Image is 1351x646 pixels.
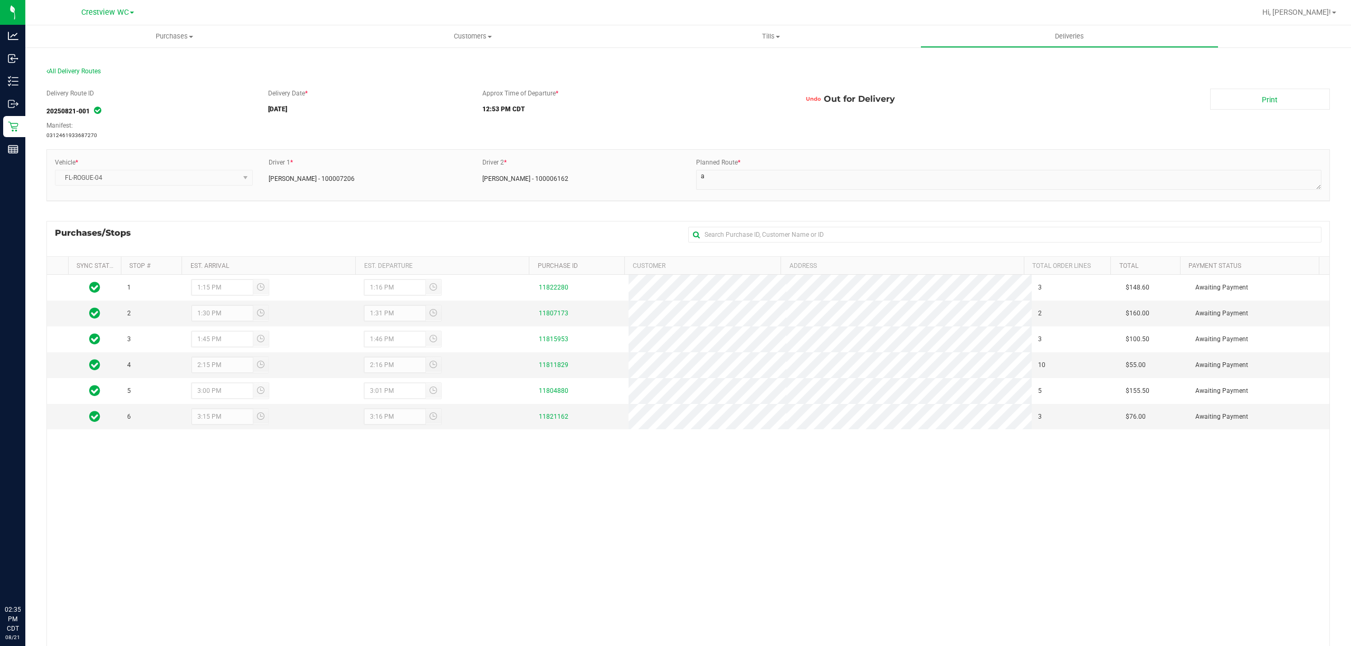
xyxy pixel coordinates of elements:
a: Deliveries [920,25,1219,47]
th: Total Order Lines [1024,257,1110,275]
span: 4 [127,360,131,370]
a: 11811829 [539,361,568,369]
span: All Delivery Routes [46,68,101,75]
span: 1 [127,283,131,293]
span: $160.00 [1126,308,1149,319]
span: In Sync [89,306,100,321]
a: Total [1119,262,1138,269]
p: 02:35 PM CDT [5,605,21,633]
span: Deliveries [1041,32,1098,41]
a: Stop # [129,262,150,269]
inline-svg: Inventory [8,76,18,86]
span: Purchases [25,32,324,41]
h5: [DATE] [268,106,466,113]
input: Search Purchase ID, Customer Name or ID [688,227,1321,243]
a: 11821162 [539,413,568,420]
span: Crestview WC [81,8,129,17]
button: Undo [803,89,824,110]
a: Sync Status [77,262,117,269]
span: Awaiting Payment [1195,308,1248,319]
inline-svg: Reports [8,144,18,155]
span: 3 [1038,283,1042,293]
span: In Sync [89,280,100,295]
span: Customers [324,32,621,41]
span: $100.50 [1126,334,1149,344]
span: 6 [127,412,131,422]
a: Purchases [25,25,324,47]
span: Hi, [PERSON_NAME]! [1262,8,1331,16]
span: Awaiting Payment [1195,412,1248,422]
span: 10 [1038,360,1045,370]
p: 08/21 [5,633,21,641]
a: Print Manifest [1210,89,1330,110]
span: 3 [1038,334,1042,344]
label: Planned Route [696,158,740,167]
span: 5 [1038,386,1042,396]
a: Tills [622,25,920,47]
span: Awaiting Payment [1195,283,1248,293]
th: Est. Departure [355,257,529,275]
span: 0312461933687270 [46,121,252,138]
span: Awaiting Payment [1195,334,1248,344]
iframe: Resource center [11,562,42,593]
span: Awaiting Payment [1195,386,1248,396]
h5: 12:53 PM CDT [482,106,787,113]
span: $55.00 [1126,360,1146,370]
span: 2 [1038,308,1042,319]
a: Est. Arrival [191,262,229,269]
a: Customers [324,25,622,47]
a: Purchase ID [538,262,578,269]
span: 3 [127,334,131,344]
span: Awaiting Payment [1195,360,1248,370]
span: Out for Delivery [803,89,895,110]
th: Customer [624,257,781,275]
a: Payment Status [1188,262,1241,269]
span: $155.50 [1126,386,1149,396]
span: In Sync [89,383,100,398]
span: 3 [1038,412,1042,422]
a: 11807173 [539,310,568,317]
span: In Sync [94,105,101,115]
span: In Sync [89,358,100,372]
span: Purchases/Stops [55,227,141,239]
span: In Sync [89,409,100,424]
strong: 20250821-001 [46,108,90,115]
label: Driver 1 [269,158,293,167]
span: Tills [622,32,919,41]
label: Vehicle [55,158,78,167]
span: [PERSON_NAME] - 100007206 [269,174,355,184]
span: $76.00 [1126,412,1146,422]
inline-svg: Analytics [8,31,18,41]
inline-svg: Retail [8,121,18,132]
a: 11822280 [539,284,568,291]
a: 11804880 [539,387,568,394]
span: 2 [127,308,131,319]
span: 5 [127,386,131,396]
span: In Sync [89,332,100,346]
span: [PERSON_NAME] - 100006162 [482,174,568,184]
label: Delivery Route ID [46,89,94,98]
label: Delivery Date [268,89,308,98]
label: Driver 2 [482,158,507,167]
inline-svg: Outbound [8,99,18,109]
th: Address [781,257,1024,275]
span: $148.60 [1126,283,1149,293]
inline-svg: Inbound [8,53,18,64]
a: 11815953 [539,335,568,343]
label: Approx Time of Departure [482,89,558,98]
div: Manifest: [46,121,250,130]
